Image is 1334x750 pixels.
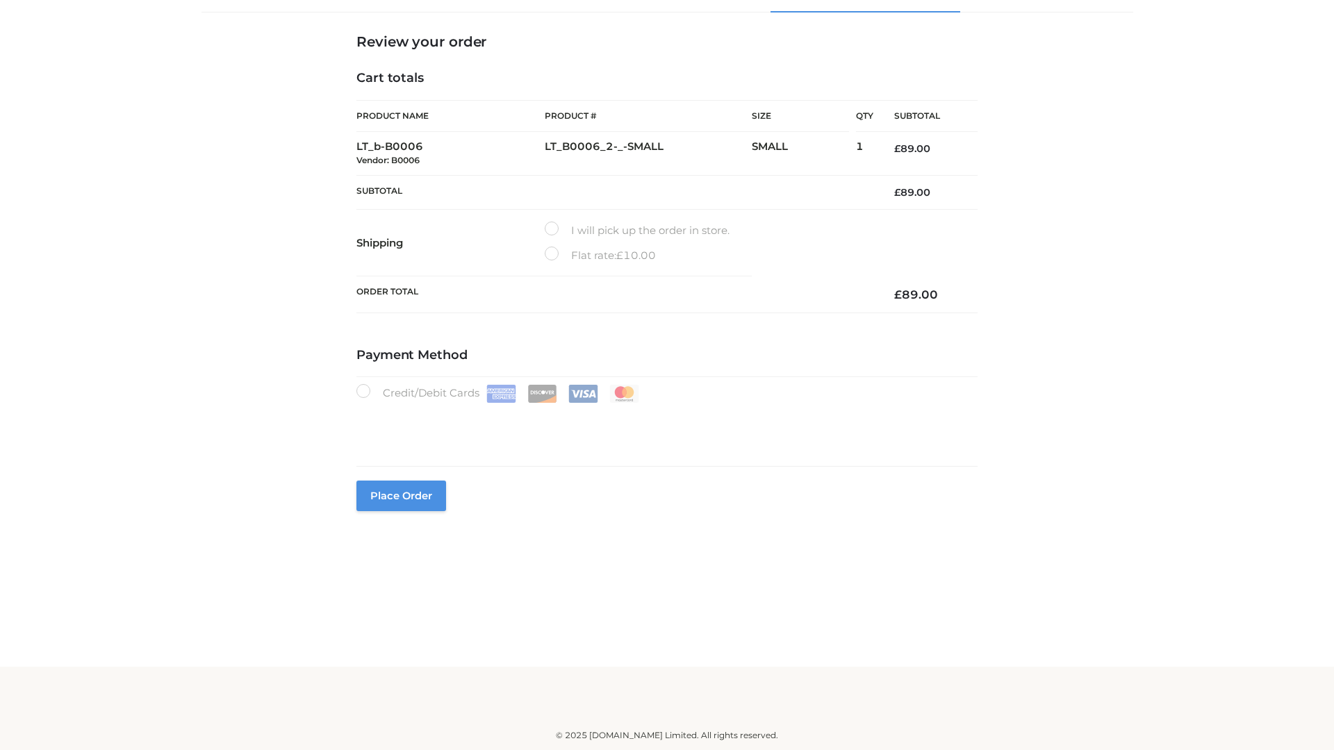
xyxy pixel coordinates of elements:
button: Place order [356,481,446,511]
label: Credit/Debit Cards [356,384,641,403]
th: Subtotal [356,175,873,209]
span: £ [894,142,900,155]
h3: Review your order [356,33,978,50]
span: £ [894,186,900,199]
bdi: 10.00 [616,249,656,262]
bdi: 89.00 [894,287,938,301]
img: Mastercard [609,385,639,403]
small: Vendor: B0006 [356,155,420,165]
img: Visa [568,385,598,403]
th: Product # [545,100,752,132]
td: LT_b-B0006 [356,132,545,176]
label: I will pick up the order in store. [545,222,730,240]
th: Order Total [356,276,873,313]
label: Flat rate: [545,247,656,265]
img: Discover [527,385,557,403]
td: LT_B0006_2-_-SMALL [545,132,752,176]
td: SMALL [752,132,856,176]
h4: Payment Method [356,348,978,363]
th: Qty [856,100,873,132]
th: Shipping [356,210,545,276]
td: 1 [856,132,873,176]
bdi: 89.00 [894,186,930,199]
th: Product Name [356,100,545,132]
th: Subtotal [873,101,978,132]
div: © 2025 [DOMAIN_NAME] Limited. All rights reserved. [206,728,1128,742]
span: £ [616,249,623,262]
span: £ [894,287,902,301]
img: Amex [486,385,516,403]
h4: Cart totals [356,71,978,86]
th: Size [752,101,849,132]
iframe: Secure payment input frame [354,400,975,451]
bdi: 89.00 [894,142,930,155]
